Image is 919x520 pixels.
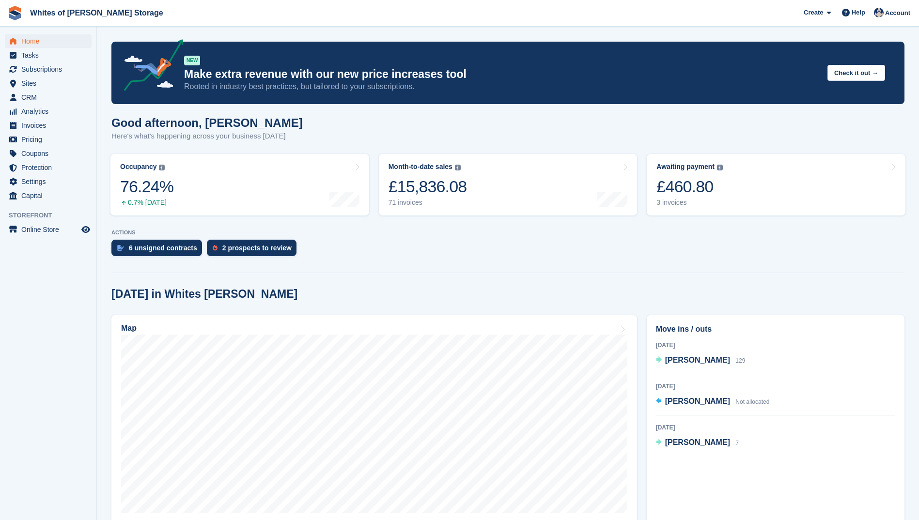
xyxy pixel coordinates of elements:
[656,341,895,350] div: [DATE]
[21,91,79,104] span: CRM
[885,8,910,18] span: Account
[21,175,79,188] span: Settings
[735,440,739,446] span: 7
[21,48,79,62] span: Tasks
[656,199,723,207] div: 3 invoices
[852,8,865,17] span: Help
[735,357,745,364] span: 129
[21,34,79,48] span: Home
[184,67,820,81] p: Make extra revenue with our new price increases tool
[120,199,173,207] div: 0.7% [DATE]
[5,76,92,90] a: menu
[129,244,197,252] div: 6 unsigned contracts
[8,6,22,20] img: stora-icon-8386f47178a22dfd0bd8f6a31ec36ba5ce8667c1dd55bd0f319d3a0aa187defe.svg
[656,354,746,367] a: [PERSON_NAME] 129
[827,65,885,81] button: Check it out →
[80,224,92,235] a: Preview store
[656,423,895,432] div: [DATE]
[222,244,292,252] div: 2 prospects to review
[184,81,820,92] p: Rooted in industry best practices, but tailored to your subscriptions.
[120,177,173,197] div: 76.24%
[21,161,79,174] span: Protection
[21,189,79,202] span: Capital
[5,175,92,188] a: menu
[656,382,895,391] div: [DATE]
[121,324,137,333] h2: Map
[647,154,905,215] a: Awaiting payment £460.80 3 invoices
[455,165,461,170] img: icon-info-grey-7440780725fd019a000dd9b08b2336e03edf1995a4989e88bcd33f0948082b44.svg
[159,165,165,170] img: icon-info-grey-7440780725fd019a000dd9b08b2336e03edf1995a4989e88bcd33f0948082b44.svg
[5,133,92,146] a: menu
[21,105,79,118] span: Analytics
[656,437,739,449] a: [PERSON_NAME] 7
[5,119,92,132] a: menu
[656,323,895,335] h2: Move ins / outs
[5,189,92,202] a: menu
[5,34,92,48] a: menu
[110,154,369,215] a: Occupancy 76.24% 0.7% [DATE]
[665,397,730,405] span: [PERSON_NAME]
[111,240,207,261] a: 6 unsigned contracts
[21,119,79,132] span: Invoices
[21,62,79,76] span: Subscriptions
[26,5,167,21] a: Whites of [PERSON_NAME] Storage
[117,245,124,251] img: contract_signature_icon-13c848040528278c33f63329250d36e43548de30e8caae1d1a13099fd9432cc5.svg
[5,147,92,160] a: menu
[389,163,452,171] div: Month-to-date sales
[5,161,92,174] a: menu
[5,105,92,118] a: menu
[5,48,92,62] a: menu
[21,76,79,90] span: Sites
[111,116,303,129] h1: Good afternoon, [PERSON_NAME]
[9,211,96,220] span: Storefront
[21,133,79,146] span: Pricing
[656,396,770,408] a: [PERSON_NAME] Not allocated
[111,229,904,236] p: ACTIONS
[874,8,884,17] img: Wendy
[389,177,467,197] div: £15,836.08
[379,154,638,215] a: Month-to-date sales £15,836.08 71 invoices
[111,288,297,301] h2: [DATE] in Whites [PERSON_NAME]
[111,131,303,142] p: Here's what's happening across your business [DATE]
[665,356,730,364] span: [PERSON_NAME]
[389,199,467,207] div: 71 invoices
[21,223,79,236] span: Online Store
[207,240,301,261] a: 2 prospects to review
[116,39,184,94] img: price-adjustments-announcement-icon-8257ccfd72463d97f412b2fc003d46551f7dbcb40ab6d574587a9cd5c0d94...
[184,56,200,65] div: NEW
[120,163,156,171] div: Occupancy
[804,8,823,17] span: Create
[735,398,769,405] span: Not allocated
[717,165,723,170] img: icon-info-grey-7440780725fd019a000dd9b08b2336e03edf1995a4989e88bcd33f0948082b44.svg
[656,177,723,197] div: £460.80
[656,163,715,171] div: Awaiting payment
[665,438,730,446] span: [PERSON_NAME]
[5,91,92,104] a: menu
[213,245,218,251] img: prospect-51fa495bee0391a8d652442698ab0144808aea92771e9ea1ae160a38d050c398.svg
[21,147,79,160] span: Coupons
[5,62,92,76] a: menu
[5,223,92,236] a: menu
